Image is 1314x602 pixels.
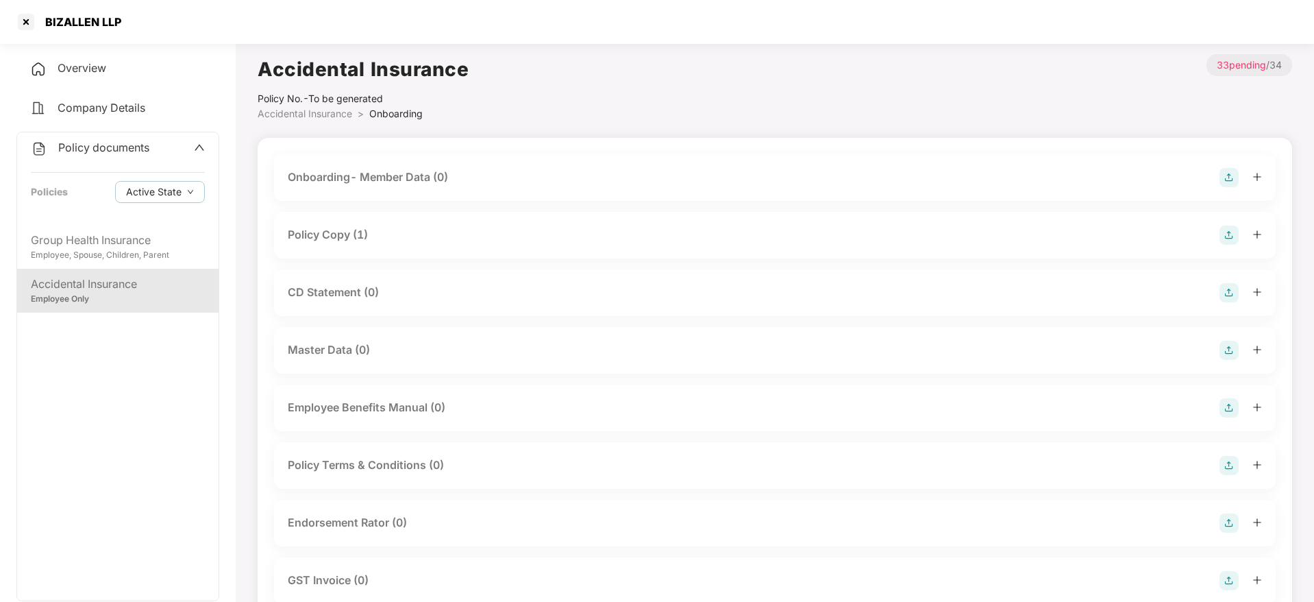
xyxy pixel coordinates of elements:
[31,293,205,306] div: Employee Only
[358,108,364,119] span: >
[1219,456,1239,475] img: svg+xml;base64,PHN2ZyB4bWxucz0iaHR0cDovL3d3dy53My5vcmcvMjAwMC9zdmciIHdpZHRoPSIyOCIgaGVpZ2h0PSIyOC...
[30,100,47,117] img: svg+xml;base64,PHN2ZyB4bWxucz0iaHR0cDovL3d3dy53My5vcmcvMjAwMC9zdmciIHdpZHRoPSIyNCIgaGVpZ2h0PSIyNC...
[31,276,205,293] div: Accidental Insurance
[31,232,205,249] div: Group Health Insurance
[1252,518,1262,527] span: plus
[288,457,444,474] div: Policy Terms & Conditions (0)
[288,572,369,589] div: GST Invoice (0)
[288,399,445,416] div: Employee Benefits Manual (0)
[258,108,352,119] span: Accidental Insurance
[31,249,205,262] div: Employee, Spouse, Children, Parent
[30,61,47,77] img: svg+xml;base64,PHN2ZyB4bWxucz0iaHR0cDovL3d3dy53My5vcmcvMjAwMC9zdmciIHdpZHRoPSIyNCIgaGVpZ2h0PSIyNC...
[258,91,469,106] div: Policy No.- To be generated
[58,141,149,154] span: Policy documents
[1252,460,1262,470] span: plus
[1219,571,1239,590] img: svg+xml;base64,PHN2ZyB4bWxucz0iaHR0cDovL3d3dy53My5vcmcvMjAwMC9zdmciIHdpZHRoPSIyOCIgaGVpZ2h0PSIyOC...
[31,184,68,200] div: Policies
[1219,226,1239,245] img: svg+xml;base64,PHN2ZyB4bWxucz0iaHR0cDovL3d3dy53My5vcmcvMjAwMC9zdmciIHdpZHRoPSIyOCIgaGVpZ2h0PSIyOC...
[1219,168,1239,187] img: svg+xml;base64,PHN2ZyB4bWxucz0iaHR0cDovL3d3dy53My5vcmcvMjAwMC9zdmciIHdpZHRoPSIyOCIgaGVpZ2h0PSIyOC...
[187,189,194,196] span: down
[1252,287,1262,297] span: plus
[288,226,368,243] div: Policy Copy (1)
[288,169,448,186] div: Onboarding- Member Data (0)
[288,284,379,301] div: CD Statement (0)
[1219,398,1239,418] img: svg+xml;base64,PHN2ZyB4bWxucz0iaHR0cDovL3d3dy53My5vcmcvMjAwMC9zdmciIHdpZHRoPSIyOCIgaGVpZ2h0PSIyOC...
[288,341,370,359] div: Master Data (0)
[1252,230,1262,239] span: plus
[1252,172,1262,182] span: plus
[58,61,106,75] span: Overview
[31,141,47,157] img: svg+xml;base64,PHN2ZyB4bWxucz0iaHR0cDovL3d3dy53My5vcmcvMjAwMC9zdmciIHdpZHRoPSIyNCIgaGVpZ2h0PSIyNC...
[1206,54,1292,76] p: / 34
[194,142,205,153] span: up
[1252,345,1262,354] span: plus
[1252,575,1262,585] span: plus
[58,101,145,115] span: Company Details
[288,514,407,531] div: Endorsement Rator (0)
[1219,514,1239,533] img: svg+xml;base64,PHN2ZyB4bWxucz0iaHR0cDovL3d3dy53My5vcmcvMjAwMC9zdmciIHdpZHRoPSIyOCIgaGVpZ2h0PSIyOC...
[369,108,423,119] span: Onboarding
[37,15,121,29] div: BIZALLEN LLP
[1219,283,1239,302] img: svg+xml;base64,PHN2ZyB4bWxucz0iaHR0cDovL3d3dy53My5vcmcvMjAwMC9zdmciIHdpZHRoPSIyOCIgaGVpZ2h0PSIyOC...
[258,54,469,84] h1: Accidental Insurance
[126,184,182,200] span: Active State
[1217,59,1266,71] span: 33 pending
[115,181,205,203] button: Active Statedown
[1219,341,1239,360] img: svg+xml;base64,PHN2ZyB4bWxucz0iaHR0cDovL3d3dy53My5vcmcvMjAwMC9zdmciIHdpZHRoPSIyOCIgaGVpZ2h0PSIyOC...
[1252,402,1262,412] span: plus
